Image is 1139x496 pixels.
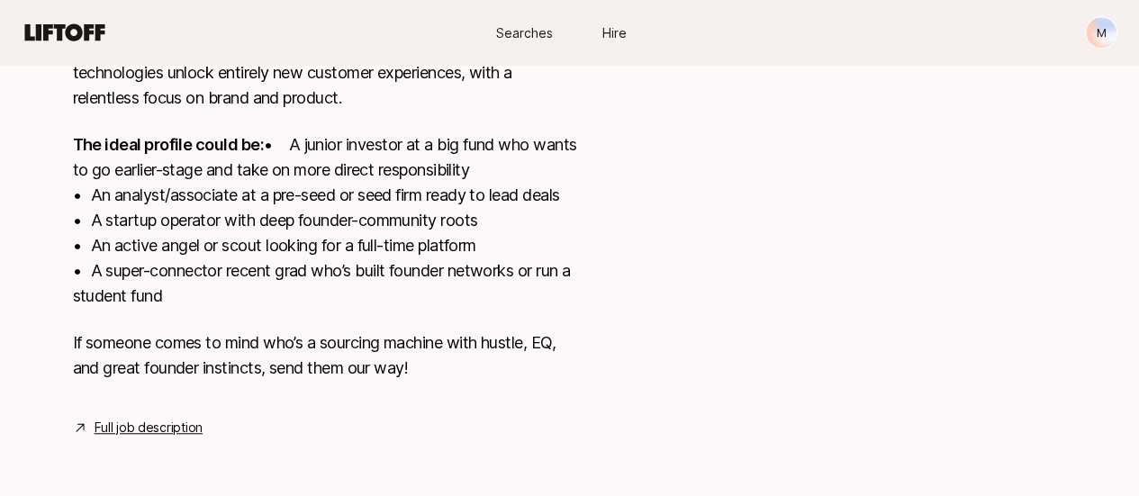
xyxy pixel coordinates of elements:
[480,16,570,50] a: Searches
[570,16,660,50] a: Hire
[95,417,203,438] a: Full job description
[73,330,577,381] p: If someone comes to mind who’s a sourcing machine with hustle, EQ, and great founder instincts, s...
[1085,16,1117,49] button: M
[496,23,553,42] span: Searches
[602,23,627,42] span: Hire
[1097,22,1107,43] p: M
[73,132,577,309] p: • A junior investor at a big fund who wants to go earlier-stage and take on more direct responsib...
[73,135,264,154] strong: The ideal profile could be:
